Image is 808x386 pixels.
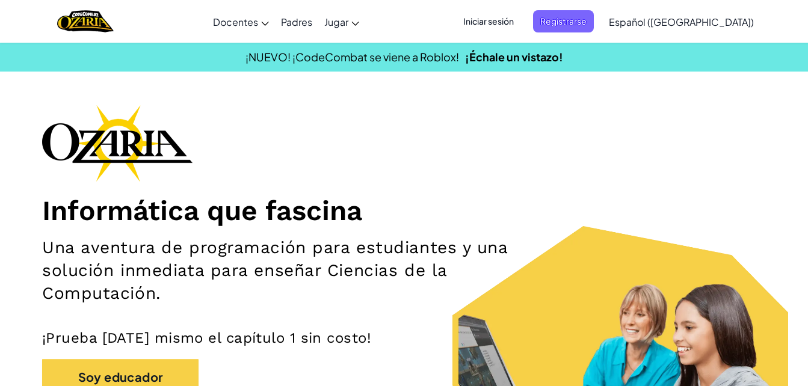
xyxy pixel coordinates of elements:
img: Ozaria branding logo [42,105,193,182]
h1: Informática que fascina [42,194,766,227]
a: Español ([GEOGRAPHIC_DATA]) [603,5,760,38]
a: Padres [275,5,318,38]
a: Jugar [318,5,365,38]
a: Docentes [207,5,275,38]
button: Registrarse [533,10,594,32]
span: Docentes [213,16,258,28]
a: ¡Échale un vistazo! [465,50,563,64]
span: Jugar [324,16,348,28]
img: Home [57,9,113,34]
span: Español ([GEOGRAPHIC_DATA]) [609,16,754,28]
span: ¡NUEVO! ¡CodeCombat se viene a Roblox! [245,50,459,64]
p: ¡Prueba [DATE] mismo el capítulo 1 sin costo! [42,329,766,347]
button: Iniciar sesión [456,10,521,32]
h2: Una aventura de programación para estudiantes y una solución inmediata para enseñar Ciencias de l... [42,236,527,305]
a: Ozaria by CodeCombat logo [57,9,113,34]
